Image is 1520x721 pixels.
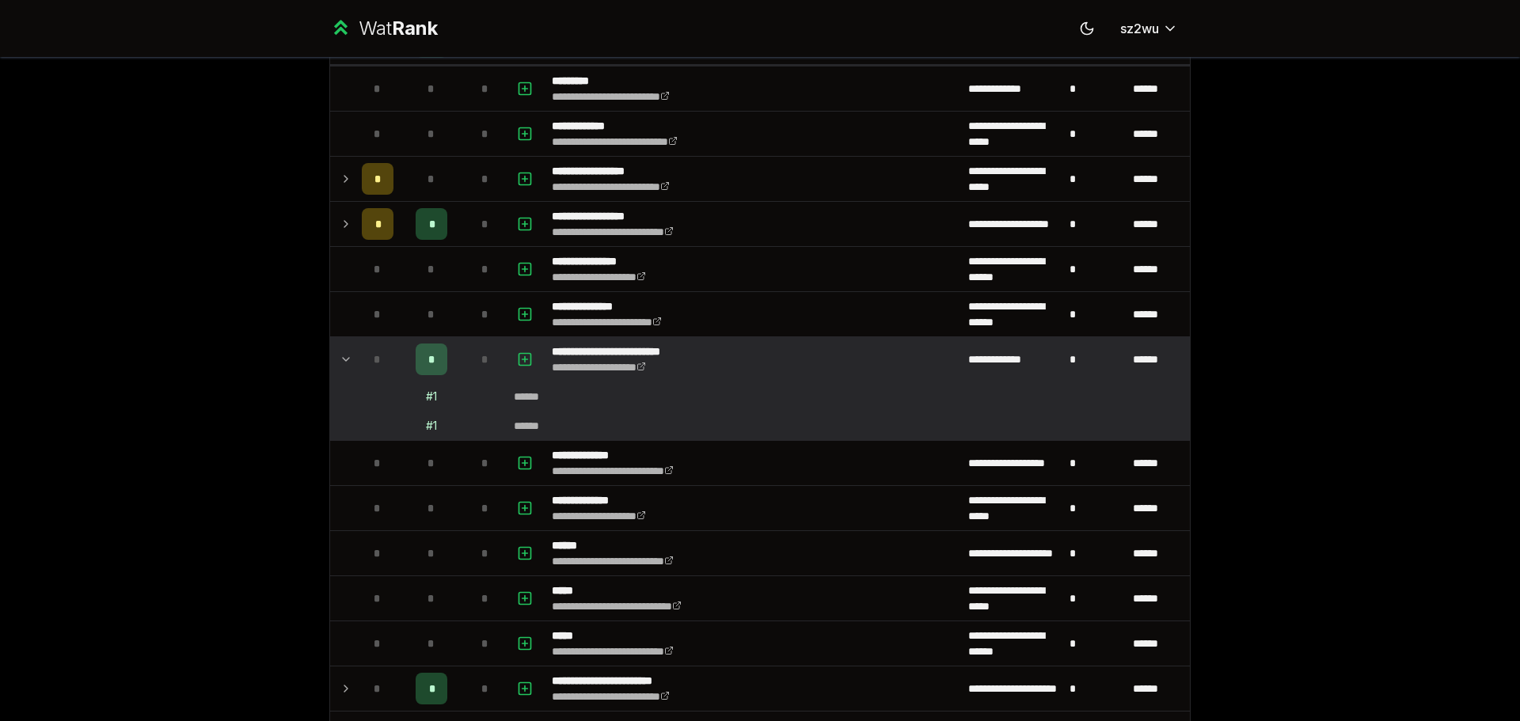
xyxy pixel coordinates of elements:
div: Wat [359,16,438,41]
div: # 1 [426,389,437,404]
span: sz2wu [1120,19,1159,38]
a: WatRank [329,16,438,41]
button: sz2wu [1108,14,1191,43]
div: # 1 [426,418,437,434]
span: Rank [392,17,438,40]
